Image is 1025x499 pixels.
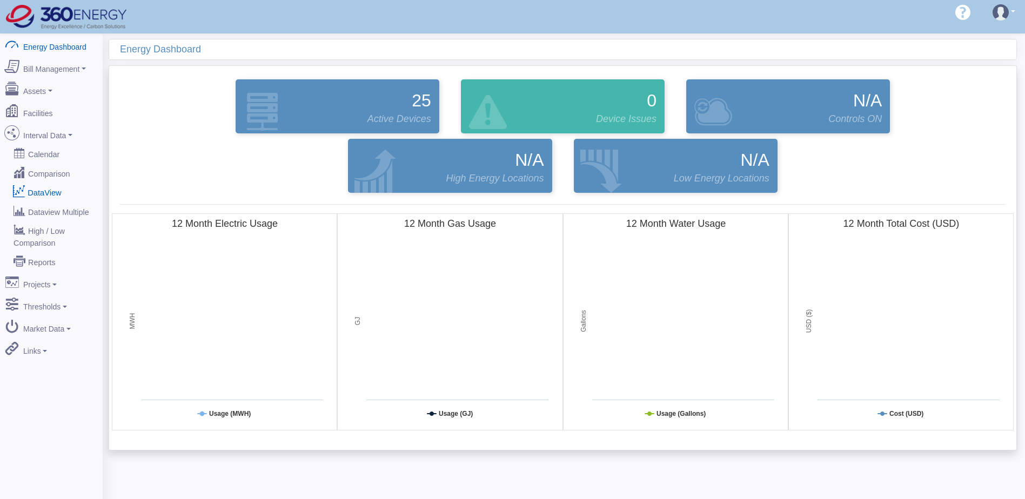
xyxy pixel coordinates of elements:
[626,218,725,229] tspan: 12 Month Water Usage
[120,39,1016,59] div: Energy Dashboard
[805,309,813,333] tspan: USD ($)
[367,112,431,126] span: Active Devices
[404,218,496,229] tspan: 12 Month Gas Usage
[656,410,706,417] tspan: Usage (Gallons)
[354,317,361,325] tspan: GJ
[828,112,882,126] span: Controls ON
[225,77,450,136] div: Devices that are actively reporting data.
[889,410,923,417] tspan: Cost (USD)
[580,310,587,332] tspan: Gallons
[596,112,656,126] span: Device Issues
[740,147,769,173] span: N/A
[172,218,278,229] tspan: 12 Month Electric Usage
[853,87,882,113] span: N/A
[993,4,1009,21] img: user-3.svg
[209,410,251,417] tspan: Usage (MWH)
[446,171,544,186] span: High Energy Locations
[515,147,544,173] span: N/A
[843,218,959,229] tspan: 12 Month Total Cost (USD)
[233,79,442,133] a: 25 Active Devices
[450,77,675,136] div: Devices that are active and configured but are in an error state.
[412,87,431,113] span: 25
[129,313,136,329] tspan: MWH
[674,171,769,186] span: Low Energy Locations
[439,410,473,417] tspan: Usage (GJ)
[647,87,656,113] span: 0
